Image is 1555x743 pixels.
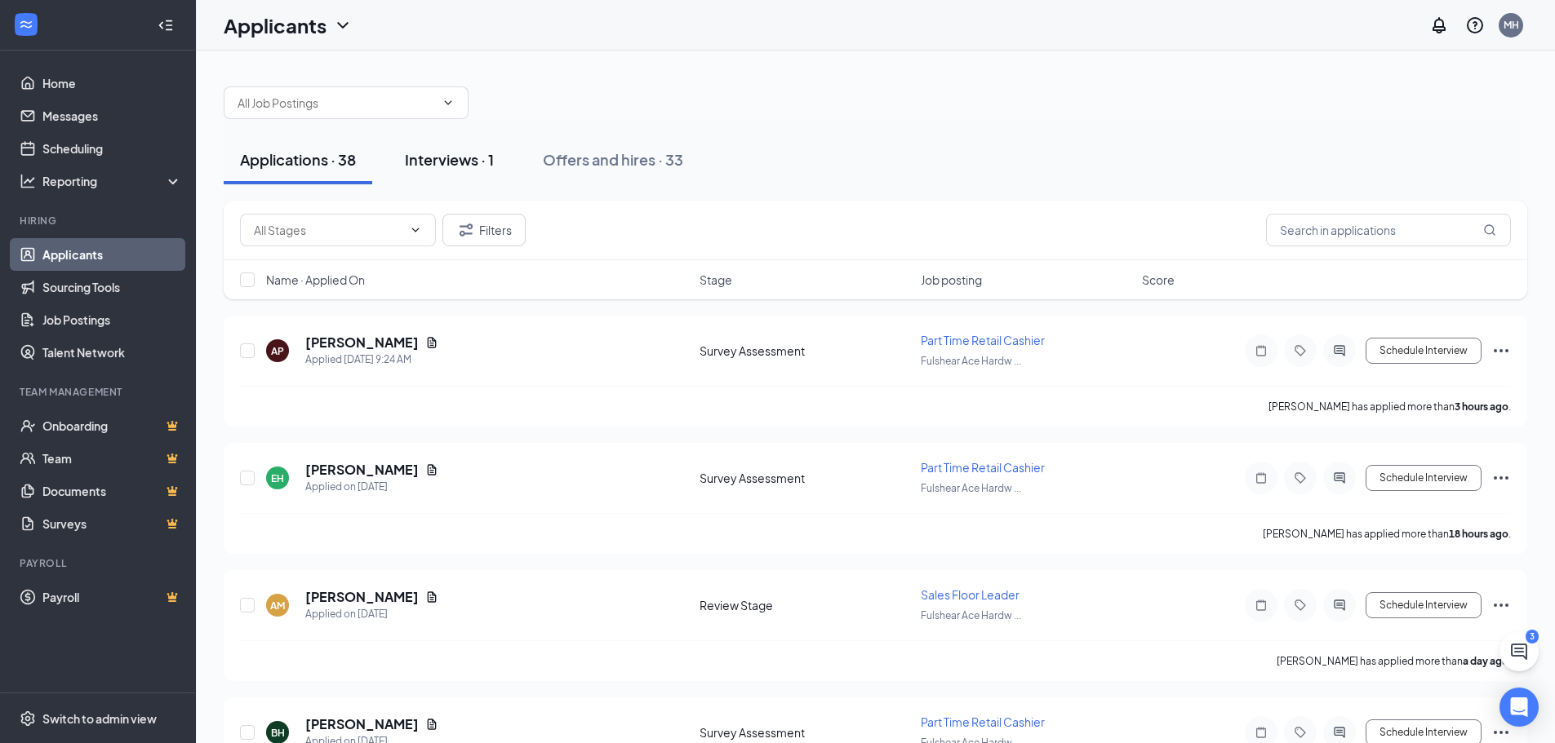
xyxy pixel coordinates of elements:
[305,715,419,733] h5: [PERSON_NAME]
[333,15,353,35] svg: ChevronDown
[1455,400,1508,413] b: 3 hours ago
[921,587,1020,602] span: Sales Floor Leader
[305,334,419,352] h5: [PERSON_NAME]
[42,442,182,475] a: TeamCrown
[1509,642,1529,661] svg: ChatActive
[1330,599,1349,612] svg: ActiveChat
[1251,471,1271,484] svg: Note
[1366,465,1482,491] button: Schedule Interview
[442,96,455,109] svg: ChevronDown
[1449,528,1508,540] b: 18 hours ago
[1277,654,1511,668] p: [PERSON_NAME] has applied more than .
[921,609,1021,621] span: Fulshear Ace Hardw ...
[271,344,284,358] div: AP
[42,67,182,100] a: Home
[42,710,157,727] div: Switch to admin view
[42,132,182,165] a: Scheduling
[1499,632,1539,671] button: ChatActive
[1330,726,1349,739] svg: ActiveChat
[1499,688,1539,727] div: Open Intercom Messenger
[1291,344,1310,357] svg: Tag
[305,588,419,606] h5: [PERSON_NAME]
[1429,15,1449,35] svg: Notifications
[921,272,982,288] span: Job posting
[305,461,419,479] h5: [PERSON_NAME]
[20,710,36,727] svg: Settings
[42,507,182,540] a: SurveysCrown
[1465,15,1485,35] svg: QuestionInfo
[921,333,1045,347] span: Part Time Retail Cashier
[305,352,438,368] div: Applied [DATE] 9:24 AM
[700,272,732,288] span: Stage
[1291,471,1310,484] svg: Tag
[425,463,438,476] svg: Document
[158,17,174,33] svg: Collapse
[921,355,1021,367] span: Fulshear Ace Hardw ...
[1251,344,1271,357] svg: Note
[1491,468,1511,488] svg: Ellipses
[425,590,438,604] svg: Document
[700,343,911,359] div: Survey Assessment
[20,214,179,228] div: Hiring
[409,223,422,237] svg: ChevronDown
[1266,214,1511,246] input: Search in applications
[18,16,34,33] svg: WorkstreamLogo
[271,471,284,485] div: EH
[442,214,526,246] button: Filter Filters
[224,11,327,39] h1: Applicants
[305,479,438,495] div: Applied on [DATE]
[456,220,476,240] svg: Filter
[1491,595,1511,615] svg: Ellipses
[1366,592,1482,618] button: Schedule Interview
[42,173,183,189] div: Reporting
[42,336,182,369] a: Talent Network
[425,718,438,731] svg: Document
[42,100,182,132] a: Messages
[1366,338,1482,364] button: Schedule Interview
[921,482,1021,494] span: Fulshear Ace Hardw ...
[42,475,182,507] a: DocumentsCrown
[700,470,911,486] div: Survey Assessment
[700,597,911,613] div: Review Stage
[266,272,365,288] span: Name · Applied On
[543,149,683,170] div: Offers and hires · 33
[405,149,494,170] div: Interviews · 1
[305,606,438,622] div: Applied on [DATE]
[921,460,1045,475] span: Part Time Retail Cashier
[271,726,285,740] div: BH
[425,336,438,349] svg: Document
[1268,400,1511,414] p: [PERSON_NAME] has applied more than .
[270,599,285,613] div: AM
[20,385,179,399] div: Team Management
[1491,723,1511,742] svg: Ellipses
[700,724,911,741] div: Survey Assessment
[254,221,402,239] input: All Stages
[1463,655,1508,667] b: a day ago
[240,149,356,170] div: Applications · 38
[42,581,182,613] a: PayrollCrown
[1330,471,1349,484] svg: ActiveChat
[238,94,435,112] input: All Job Postings
[1504,18,1519,32] div: MH
[42,271,182,303] a: Sourcing Tools
[1263,527,1511,541] p: [PERSON_NAME] has applied more than .
[1251,726,1271,739] svg: Note
[1330,344,1349,357] svg: ActiveChat
[20,556,179,570] div: Payroll
[42,303,182,336] a: Job Postings
[1291,599,1310,612] svg: Tag
[1291,726,1310,739] svg: Tag
[1142,272,1175,288] span: Score
[42,238,182,271] a: Applicants
[1483,223,1496,237] svg: MagnifyingGlass
[1526,630,1539,643] div: 3
[20,173,36,189] svg: Analysis
[42,409,182,442] a: OnboardingCrown
[921,714,1045,729] span: Part Time Retail Cashier
[1491,341,1511,360] svg: Ellipses
[1251,599,1271,612] svg: Note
